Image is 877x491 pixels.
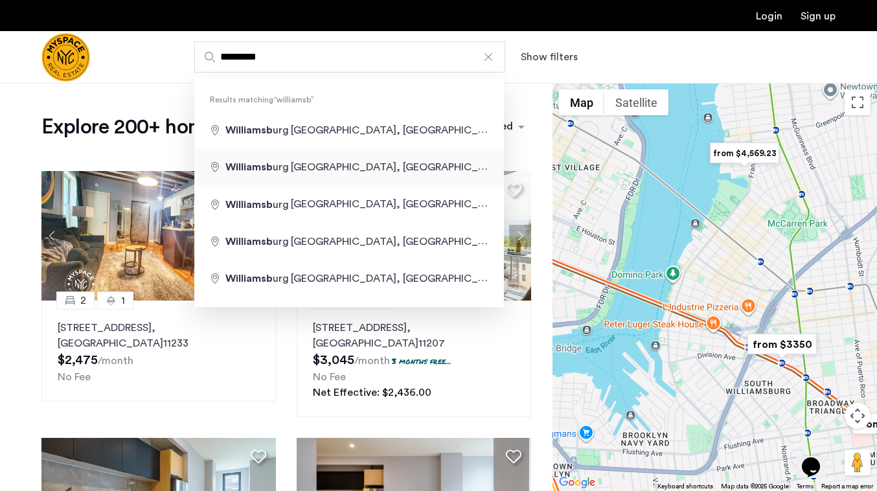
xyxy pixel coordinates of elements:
a: Registration [801,11,836,21]
span: Williamsb [225,125,273,135]
button: Previous apartment [41,225,63,247]
span: Williamsb [225,236,273,247]
iframe: chat widget [797,439,838,478]
span: $3,045 [313,354,354,367]
span: 1 [121,293,125,308]
span: urg [225,236,291,247]
h1: Explore 200+ homes and apartments [41,114,372,140]
span: 2 [80,293,86,308]
a: Open this area in Google Maps (opens a new window) [556,474,598,491]
span: [GEOGRAPHIC_DATA], [GEOGRAPHIC_DATA] [291,236,508,247]
span: Map data ©2025 Google [721,483,789,490]
p: 3 months free... [392,356,451,367]
img: 1997_638660674255189691.jpeg [41,171,277,301]
a: Cazamio Logo [41,33,90,82]
span: No Fee [313,372,346,382]
a: Report a map error [821,482,873,491]
button: Next apartment [509,225,531,247]
span: Williamsb [225,200,273,210]
span: Results matching [194,93,504,106]
button: Map camera controls [845,403,871,429]
sub: /month [354,356,390,366]
p: [STREET_ADDRESS] 11207 [313,320,515,351]
span: urg [225,162,291,172]
span: Net Effective: $2,436.00 [313,387,431,398]
q: williamsb [273,96,314,104]
img: Google [556,474,598,491]
span: $2,475 [58,354,98,367]
a: 21[STREET_ADDRESS], [GEOGRAPHIC_DATA]11233No Fee [41,301,276,402]
button: Toggle fullscreen view [845,89,871,115]
span: [GEOGRAPHIC_DATA], [GEOGRAPHIC_DATA] [291,273,508,284]
span: [GEOGRAPHIC_DATA], [GEOGRAPHIC_DATA], [GEOGRAPHIC_DATA] [291,161,621,172]
button: Show or hide filters [521,49,578,65]
span: urg [225,273,291,284]
button: Keyboard shortcuts [657,482,713,491]
span: [GEOGRAPHIC_DATA], [GEOGRAPHIC_DATA] [291,124,508,135]
span: urg [225,125,291,135]
sub: /month [98,356,133,366]
div: from $4,569.23 [705,139,784,168]
a: 01[STREET_ADDRESS], [GEOGRAPHIC_DATA]112073 months free...No FeeNet Effective: $2,436.00 [297,301,531,417]
a: Login [756,11,782,21]
button: Drag Pegman onto the map to open Street View [845,450,871,475]
input: Apartment Search [194,41,505,73]
button: Show satellite imagery [604,89,668,115]
span: No Fee [58,372,91,382]
span: [GEOGRAPHIC_DATA], [GEOGRAPHIC_DATA] [291,198,508,209]
span: Williamsb [225,162,273,172]
img: logo [41,33,90,82]
span: Williamsb [225,273,273,284]
div: from $3350 [742,330,822,359]
a: Terms [797,482,814,491]
p: [STREET_ADDRESS] 11233 [58,320,260,351]
button: Show street map [559,89,604,115]
span: urg [225,200,291,210]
